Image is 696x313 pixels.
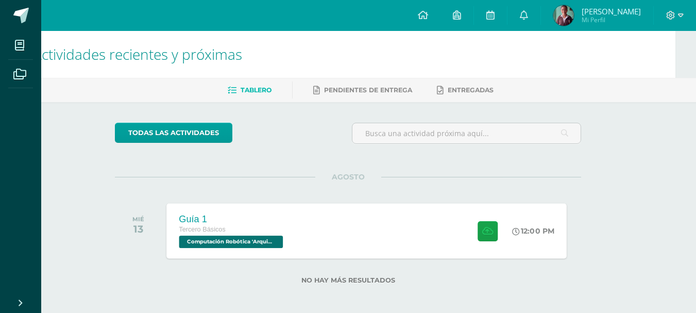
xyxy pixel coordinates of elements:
[179,236,283,248] span: Computación Robótica 'Arquimedes'
[179,213,286,224] div: Guía 1
[352,123,581,143] input: Busca una actividad próxima aquí...
[228,82,271,98] a: Tablero
[315,172,381,182] span: AGOSTO
[313,82,412,98] a: Pendientes de entrega
[582,6,641,17] span: [PERSON_NAME]
[115,123,232,143] a: todas las Actividades
[132,216,144,223] div: MIÉ
[33,44,242,64] span: Actividades recientes y próximas
[553,5,574,26] img: 8bd5dd2a82216a9066a4a0ba7af9a2c7.png
[179,226,226,233] span: Tercero Básicos
[324,86,412,94] span: Pendientes de entrega
[582,15,641,24] span: Mi Perfil
[132,223,144,235] div: 13
[448,86,494,94] span: Entregadas
[513,226,555,236] div: 12:00 PM
[437,82,494,98] a: Entregadas
[241,86,271,94] span: Tablero
[115,276,581,284] label: No hay más resultados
